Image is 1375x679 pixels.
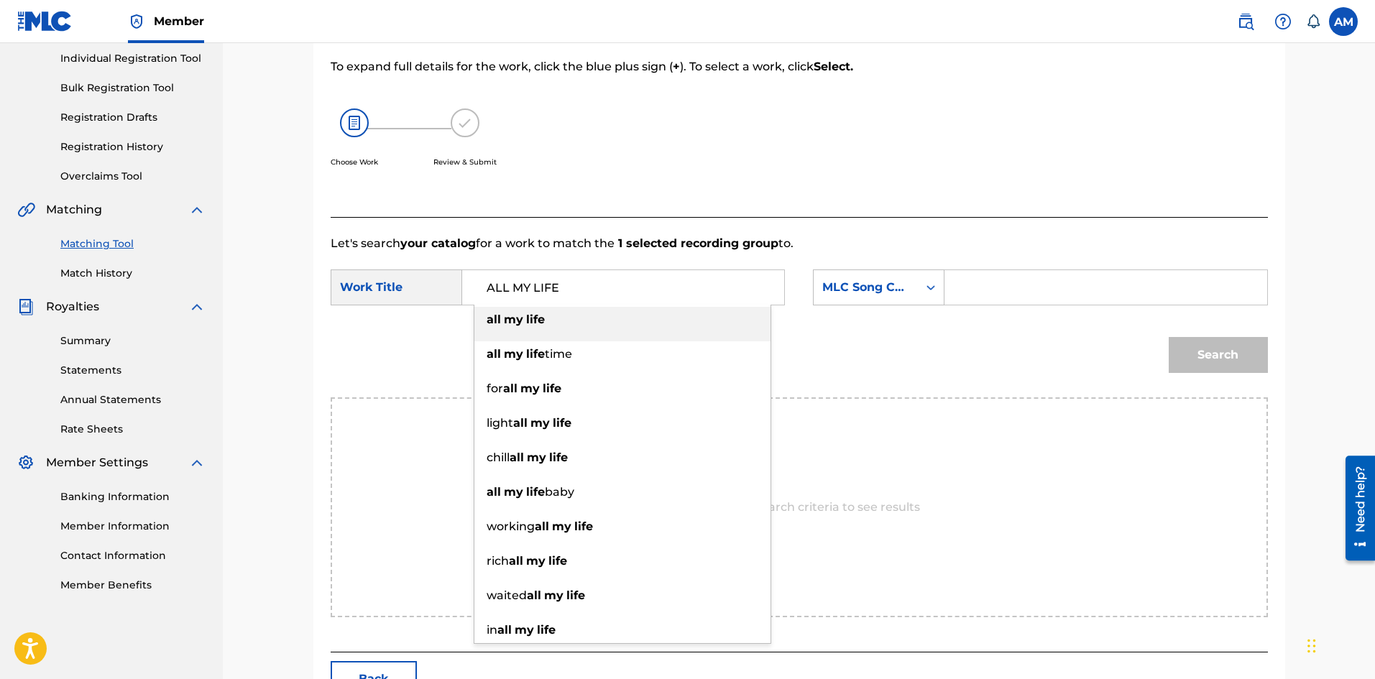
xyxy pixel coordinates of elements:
[487,347,501,361] strong: all
[433,157,497,167] p: Review & Submit
[1274,13,1292,30] img: help
[1269,7,1297,36] div: Help
[504,313,523,326] strong: my
[487,554,509,568] span: rich
[535,519,549,533] strong: all
[46,201,102,218] span: Matching
[487,382,503,395] span: for
[526,313,545,326] strong: life
[1231,7,1260,36] a: Public Search
[60,363,206,378] a: Statements
[504,485,523,499] strong: my
[527,451,546,464] strong: my
[543,382,561,395] strong: life
[487,588,527,602] span: waited
[340,108,369,137] img: 26af456c4569493f7445.svg
[487,623,497,637] span: in
[60,333,206,348] a: Summary
[60,51,206,66] a: Individual Registration Tool
[60,110,206,125] a: Registration Drafts
[515,623,534,637] strong: my
[60,266,206,281] a: Match History
[331,252,1268,397] form: Search Form
[504,347,523,361] strong: my
[549,451,568,464] strong: life
[1335,451,1375,566] iframe: Resource Center
[497,623,512,637] strong: all
[615,236,778,250] strong: 1 selected recording group
[520,382,540,395] strong: my
[509,554,523,568] strong: all
[487,416,513,430] span: light
[548,554,567,568] strong: life
[60,139,206,154] a: Registration History
[60,422,206,437] a: Rate Sheets
[1306,14,1320,29] div: Notifications
[60,236,206,251] a: Matching Tool
[451,108,479,137] img: 173f8e8b57e69610e344.svg
[537,623,556,637] strong: life
[526,347,545,361] strong: life
[46,298,99,315] span: Royalties
[566,588,585,602] strong: life
[60,548,206,563] a: Contact Information
[1329,7,1358,36] div: User Menu
[673,60,680,73] strong: +
[188,201,206,218] img: expand
[545,485,574,499] span: baby
[17,298,35,315] img: Royalties
[513,416,528,430] strong: all
[1307,624,1316,668] div: Drag
[188,298,206,315] img: expand
[487,519,535,533] span: working
[331,58,1052,75] p: To expand full details for the work, click the blue plus sign ( ). To select a work, click
[17,454,35,471] img: Member Settings
[510,451,524,464] strong: all
[400,236,476,250] strong: your catalog
[553,416,571,430] strong: life
[545,347,572,361] span: time
[822,279,909,296] div: MLC Song Code
[188,454,206,471] img: expand
[60,80,206,96] a: Bulk Registration Tool
[60,489,206,504] a: Banking Information
[60,392,206,407] a: Annual Statements
[574,519,593,533] strong: life
[487,451,510,464] span: chill
[331,157,378,167] p: Choose Work
[678,499,920,516] p: Enter two (2) search criteria to see results
[487,313,501,326] strong: all
[128,13,145,30] img: Top Rightsholder
[60,519,206,534] a: Member Information
[503,382,518,395] strong: all
[154,13,204,29] span: Member
[527,588,541,602] strong: all
[1303,610,1375,679] iframe: Chat Widget
[526,554,546,568] strong: my
[60,578,206,593] a: Member Benefits
[526,485,545,499] strong: life
[552,519,571,533] strong: my
[46,454,148,471] span: Member Settings
[17,201,35,218] img: Matching
[60,169,206,184] a: Overclaims Tool
[487,485,501,499] strong: all
[530,416,550,430] strong: my
[814,60,853,73] strong: Select.
[1237,13,1254,30] img: search
[544,588,564,602] strong: my
[17,11,73,32] img: MLC Logo
[331,235,1268,252] p: Let's search for a work to match the to.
